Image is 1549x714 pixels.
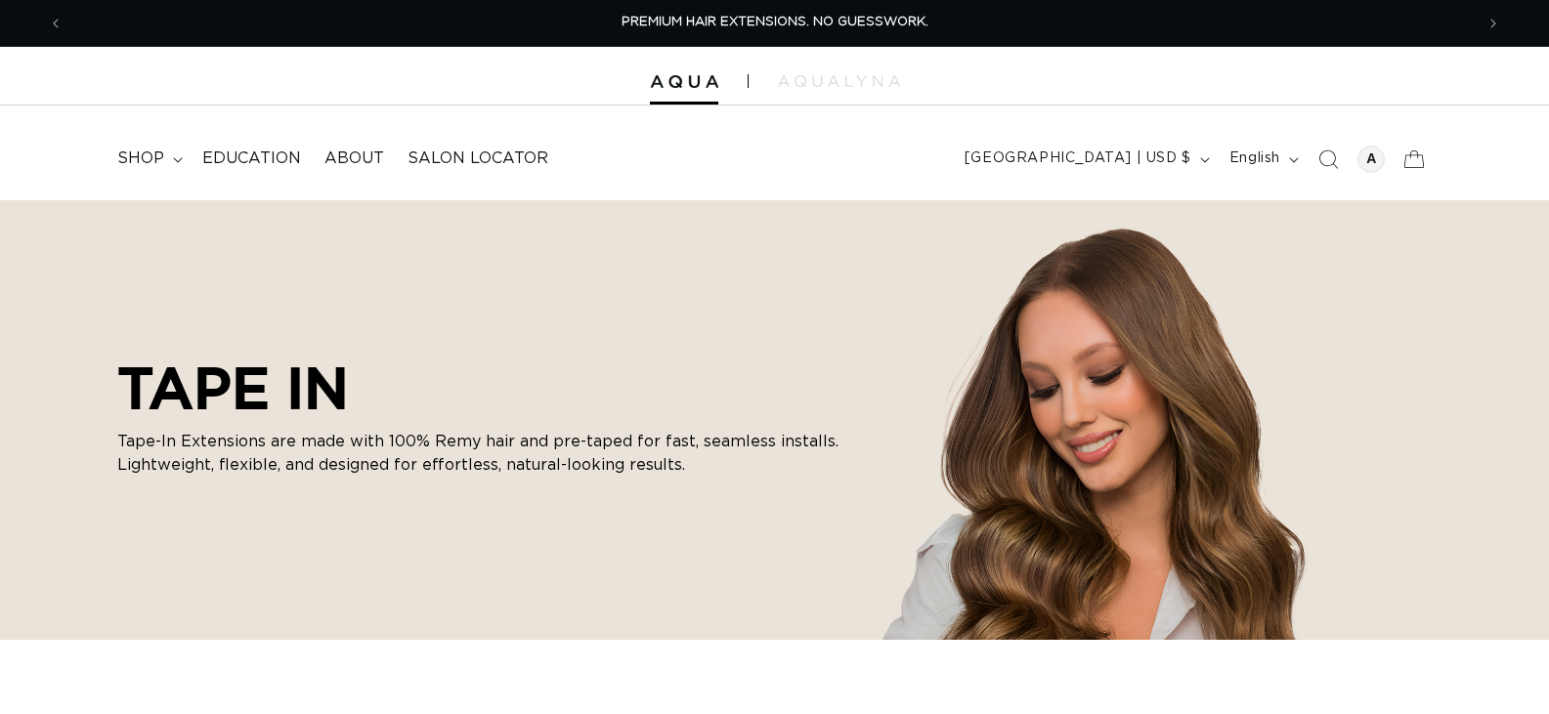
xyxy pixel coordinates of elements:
p: Tape-In Extensions are made with 100% Remy hair and pre-taped for fast, seamless installs. Lightw... [117,430,860,477]
span: Salon Locator [408,148,548,169]
summary: shop [106,137,191,181]
img: aqualyna.com [778,75,900,87]
a: Education [191,137,313,181]
button: Previous announcement [34,5,77,42]
img: Aqua Hair Extensions [650,75,718,89]
a: Salon Locator [396,137,560,181]
button: English [1218,141,1307,178]
h2: TAPE IN [117,354,860,422]
span: English [1229,148,1280,169]
a: About [313,137,396,181]
span: [GEOGRAPHIC_DATA] | USD $ [965,148,1191,169]
button: Next announcement [1472,5,1515,42]
button: [GEOGRAPHIC_DATA] | USD $ [953,141,1218,178]
span: Education [202,148,301,169]
summary: Search [1307,138,1350,181]
span: shop [117,148,164,169]
span: PREMIUM HAIR EXTENSIONS. NO GUESSWORK. [622,16,928,28]
span: About [324,148,384,169]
